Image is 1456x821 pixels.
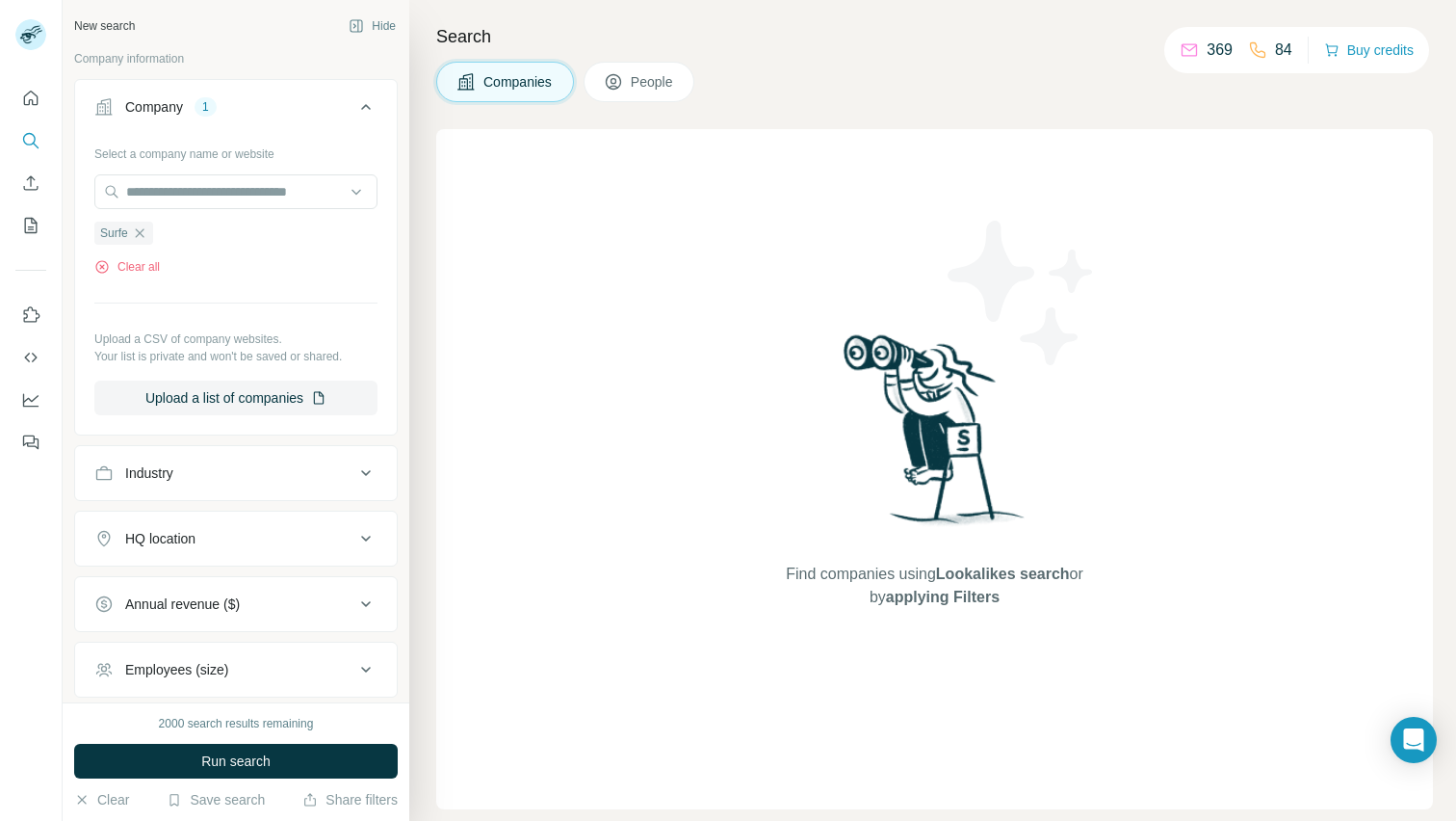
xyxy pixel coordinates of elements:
p: 84 [1275,39,1292,62]
img: Surfe Illustration - Woman searching with binoculars [835,330,1035,544]
div: 2000 search results remaining [159,715,314,732]
img: Surfe Illustration - Stars [935,206,1108,380]
button: Buy credits [1324,37,1414,64]
div: Select a company name or website [94,138,377,163]
button: Feedback [15,425,46,460]
p: Company information [74,50,398,67]
button: Enrich CSV [15,166,46,200]
button: Save search [167,790,265,809]
div: HQ location [125,529,195,548]
div: 1 [195,98,217,116]
span: Run search [201,752,271,771]
button: Clear [74,790,129,809]
button: Clear all [94,258,160,276]
button: My lists [15,208,46,243]
h4: Search [436,23,1433,50]
button: Use Surfe API [15,340,46,375]
span: Find companies using or by [780,563,1088,609]
button: Industry [75,450,397,496]
span: Lookalikes search [936,566,1070,582]
button: Quick start [15,81,46,116]
button: Employees (size) [75,647,397,693]
p: Upload a CSV of company websites. [94,331,377,348]
img: Avatar [15,19,46,50]
span: Companies [483,72,554,92]
span: applying Filters [886,589,1000,605]
p: Your list is private and won't be saved or shared. [94,348,377,365]
button: Company1 [75,84,397,138]
button: Use Surfe on LinkedIn [15,298,46,332]
span: Surfe [100,225,128,242]
button: Run search [74,744,398,779]
div: Open Intercom Messenger [1391,717,1437,763]
div: Company [125,97,183,117]
div: Annual revenue ($) [125,595,240,614]
button: Annual revenue ($) [75,581,397,627]
button: Dashboard [15,383,46,417]
p: 369 [1207,39,1233,62]
button: Upload a list of companies [94,381,377,415]
button: Share filters [302,790,398,809]
button: Search [15,123,46,158]
div: Employees (size) [125,660,228,679]
button: HQ location [75,516,397,562]
span: People [631,72,675,92]
button: Hide [335,12,409,40]
div: Industry [125,463,173,483]
div: New search [74,17,135,35]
